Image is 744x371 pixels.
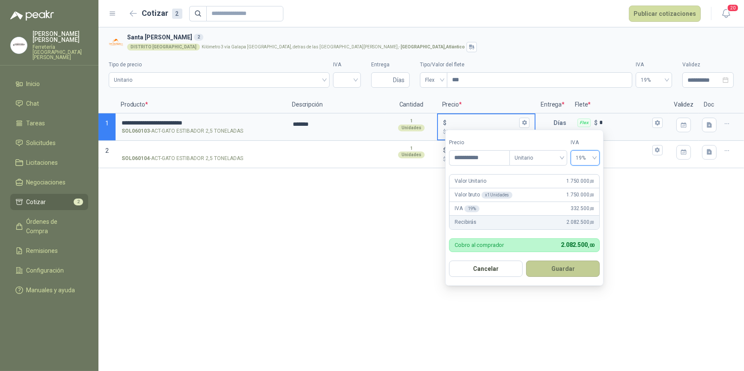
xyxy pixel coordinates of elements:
[636,61,672,69] label: IVA
[589,193,595,197] span: ,00
[554,114,570,131] p: Días
[449,261,523,277] button: Cancelar
[122,127,150,135] strong: SOL060103
[27,99,39,108] span: Chat
[420,61,632,69] label: Tipo/Valor del flete
[202,45,465,49] p: Kilómetro 3 vía Galapa [GEOGRAPHIC_DATA], detras de las [GEOGRAPHIC_DATA][PERSON_NAME], -
[652,145,663,155] button: Flex $
[122,120,281,126] input: SOL060103-ACT-GATO ESTIBADOR 2,5 TONELADAS
[27,79,40,89] span: Inicio
[10,95,88,112] a: Chat
[109,35,124,50] img: Company Logo
[455,242,504,248] p: Cobro al comprador
[10,282,88,298] a: Manuales y ayuda
[577,119,591,127] div: Flex
[127,33,730,42] h3: Santa [PERSON_NAME]
[10,115,88,131] a: Tareas
[464,205,479,212] div: 19 %
[142,7,182,19] h2: Cotizar
[10,262,88,279] a: Configuración
[105,147,109,154] span: 2
[588,243,595,248] span: ,00
[10,76,88,92] a: Inicio
[10,243,88,259] a: Remisiones
[10,135,88,151] a: Solicitudes
[10,194,88,210] a: Cotizar2
[33,31,88,43] p: [PERSON_NAME] [PERSON_NAME]
[519,118,530,128] button: $$0,00
[576,151,595,164] span: 19%
[589,179,595,184] span: ,00
[629,6,701,22] button: Publicar cotizaciones
[570,96,669,113] p: Flete
[594,118,598,128] p: $
[589,220,595,225] span: ,00
[10,214,88,239] a: Órdenes de Compra
[27,266,64,275] span: Configuración
[10,10,54,21] img: Logo peakr
[566,177,594,185] span: 1.750.000
[116,96,287,113] p: Producto
[571,205,595,213] span: 332.500
[599,119,651,126] input: Flex $
[33,45,88,60] p: Ferretería [GEOGRAPHIC_DATA][PERSON_NAME]
[652,118,663,128] button: Flex $
[449,139,509,147] label: Precio
[536,96,570,113] p: Entrega
[589,206,595,211] span: ,00
[699,96,720,113] p: Doc
[482,192,513,199] div: x 1 Unidades
[446,129,454,135] span: 0
[27,158,58,167] span: Licitaciones
[27,285,75,295] span: Manuales y ayuda
[437,96,536,113] p: Precio
[599,147,651,153] input: Flex $
[11,37,27,53] img: Company Logo
[566,191,594,199] span: 1.750.000
[74,199,83,205] span: 2
[287,96,386,113] p: Descripción
[410,118,413,125] p: 1
[443,118,446,128] p: $
[122,154,243,163] p: - ACT-GATO ESTIBADOR 2,5 TONELADAS
[641,74,667,86] span: 19%
[727,4,739,12] span: 20
[27,197,46,207] span: Cotizar
[455,177,486,185] p: Valor Unitario
[27,217,80,236] span: Órdenes de Compra
[401,45,465,49] strong: [GEOGRAPHIC_DATA] , Atlántico
[109,61,330,69] label: Tipo de precio
[455,205,479,213] p: IVA
[571,139,600,147] label: IVA
[371,61,410,69] label: Entrega
[27,246,58,255] span: Remisiones
[122,147,281,154] input: SOL060104-ACT-GATO ESTIBADOR 2,5 TONELADAS
[127,44,200,50] div: DISTRITO [GEOGRAPHIC_DATA]
[122,154,150,163] strong: SOL060104
[172,9,182,19] div: 2
[718,6,734,21] button: 20
[105,120,109,127] span: 1
[526,261,600,277] button: Guardar
[515,151,562,164] span: Unitario
[122,127,243,135] p: - ACT-GATO ESTIBADOR 2,5 TONELADAS
[561,241,594,248] span: 2.082.500
[194,34,203,41] div: 2
[10,174,88,190] a: Negociaciones
[443,145,446,155] p: $
[425,74,442,86] span: Flex
[27,178,66,187] span: Negociaciones
[114,74,324,86] span: Unitario
[448,119,518,126] input: $$0,00
[566,218,594,226] span: 2.082.500
[386,96,437,113] p: Cantidad
[398,125,425,131] div: Unidades
[10,154,88,171] a: Licitaciones
[27,138,56,148] span: Solicitudes
[455,191,512,199] p: Valor bruto
[682,61,734,69] label: Validez
[410,145,413,152] p: 1
[393,73,405,87] span: Días
[443,128,530,136] p: $
[333,61,361,69] label: IVA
